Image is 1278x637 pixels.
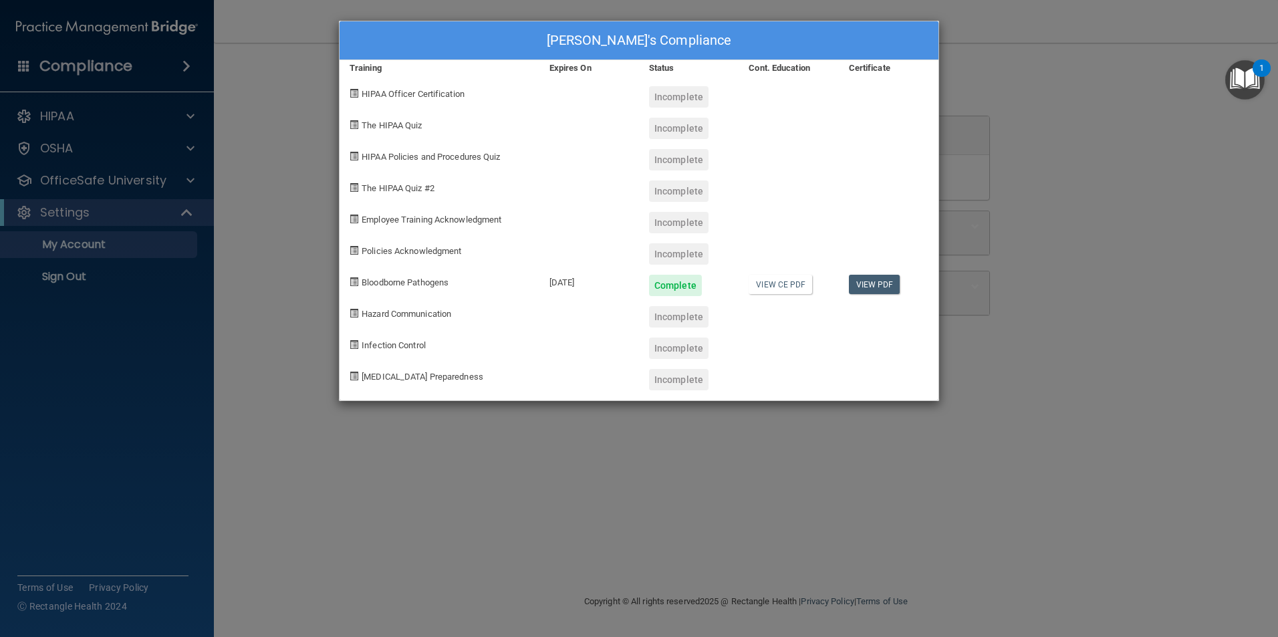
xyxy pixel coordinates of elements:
[362,277,449,287] span: Bloodborne Pathogens
[649,369,709,390] div: Incomplete
[362,309,451,319] span: Hazard Communication
[649,86,709,108] div: Incomplete
[649,212,709,233] div: Incomplete
[649,275,702,296] div: Complete
[639,60,739,76] div: Status
[362,120,422,130] span: The HIPAA Quiz
[739,60,838,76] div: Cont. Education
[362,372,483,382] span: [MEDICAL_DATA] Preparedness
[649,306,709,328] div: Incomplete
[1259,68,1264,86] div: 1
[649,118,709,139] div: Incomplete
[340,21,938,60] div: [PERSON_NAME]'s Compliance
[1225,60,1265,100] button: Open Resource Center, 1 new notification
[362,183,434,193] span: The HIPAA Quiz #2
[362,215,501,225] span: Employee Training Acknowledgment
[849,275,900,294] a: View PDF
[539,60,639,76] div: Expires On
[749,275,812,294] a: View CE PDF
[340,60,539,76] div: Training
[649,243,709,265] div: Incomplete
[362,246,461,256] span: Policies Acknowledgment
[649,338,709,359] div: Incomplete
[839,60,938,76] div: Certificate
[362,152,500,162] span: HIPAA Policies and Procedures Quiz
[539,265,639,296] div: [DATE]
[362,340,426,350] span: Infection Control
[649,149,709,170] div: Incomplete
[362,89,465,99] span: HIPAA Officer Certification
[649,180,709,202] div: Incomplete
